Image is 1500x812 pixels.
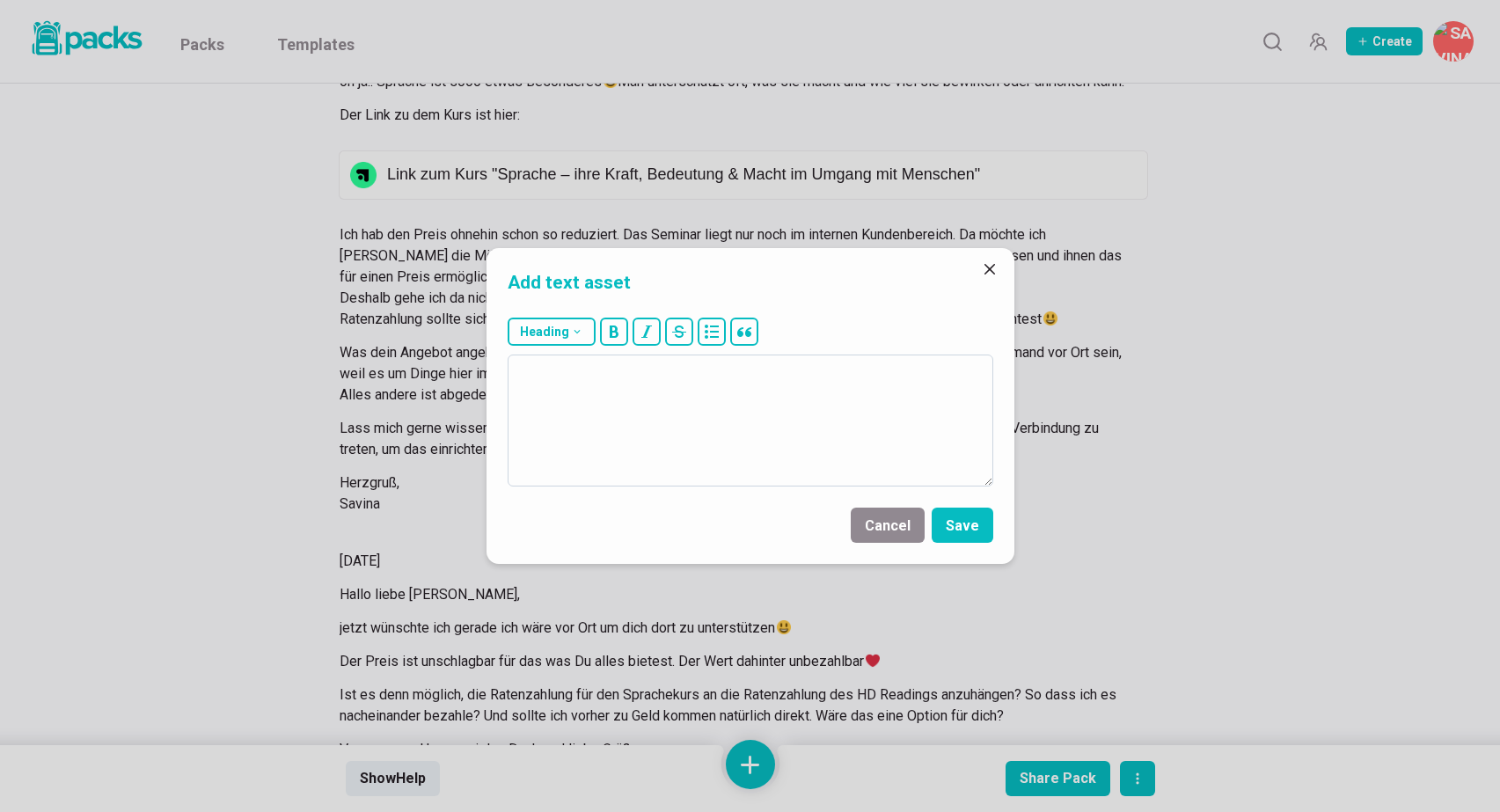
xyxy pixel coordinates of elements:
[698,318,726,346] button: bullet
[508,318,596,346] button: Heading
[932,508,993,543] button: Save
[665,318,693,346] button: strikethrough
[633,318,661,346] button: italic
[730,318,758,346] button: block quote
[487,248,1014,311] header: Add text asset
[976,255,1004,283] button: Close
[600,318,628,346] button: bold
[851,508,925,543] button: Cancel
